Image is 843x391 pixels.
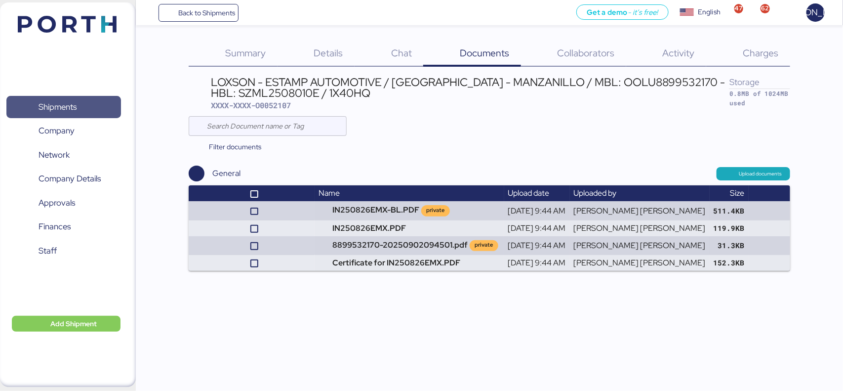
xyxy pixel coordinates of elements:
td: [DATE] 9:44 AM [504,236,570,255]
span: Activity [663,46,695,59]
span: Company [39,124,75,138]
button: Upload documents [717,167,790,180]
td: [PERSON_NAME] [PERSON_NAME] [570,236,710,255]
div: private [427,206,445,215]
td: [PERSON_NAME] [PERSON_NAME] [570,220,710,236]
span: Name [319,188,340,198]
a: Network [6,144,121,167]
span: Finances [39,219,71,234]
a: Company [6,120,121,142]
span: Charges [743,46,778,59]
button: Menu [142,4,159,21]
span: Size [730,188,745,198]
span: Summary [225,46,266,59]
td: [DATE] 9:44 AM [504,220,570,236]
span: Shipments [39,100,77,114]
td: [DATE] 9:44 AM [504,255,570,271]
input: Search Document name or Tag [207,116,341,136]
td: 31.3KB [710,236,749,255]
td: 8899532170-20250902094501.pdf [315,236,504,255]
td: IN250826EMX-BL.PDF [315,201,504,220]
a: Finances [6,216,121,238]
span: Add Shipment [50,318,97,330]
span: Upload date [508,188,550,198]
a: Back to Shipments [159,4,239,22]
span: Chat [391,46,412,59]
span: Details [314,46,343,59]
div: 0.8MB of 1024MB used [729,89,790,108]
td: Certificate for IN250826EMX.PDF [315,255,504,271]
td: IN250826EMX.PDF [315,220,504,236]
span: Filter documents [209,141,261,153]
div: English [698,7,721,17]
span: Company Details [39,172,101,186]
span: Storage [729,76,760,87]
div: General [212,168,241,179]
span: Network [39,148,70,162]
button: Add Shipment [12,316,120,332]
td: 152.3KB [710,255,749,271]
a: Shipments [6,96,121,119]
span: Upload documents [739,170,782,178]
span: Approvals [39,196,75,210]
td: 511.4KB [710,201,749,220]
span: Uploaded by [574,188,617,198]
a: Staff [6,240,121,262]
div: private [475,241,493,249]
button: Filter documents [189,138,269,156]
span: Staff [39,244,57,258]
td: [PERSON_NAME] [PERSON_NAME] [570,255,710,271]
a: Approvals [6,192,121,215]
td: 119.9KB [710,220,749,236]
div: LOXSON - ESTAMP AUTOMOTIVE / [GEOGRAPHIC_DATA] - MANZANILLO / MBL: OOLU8899532170 - HBL: SZML2508... [211,77,729,99]
td: [PERSON_NAME] [PERSON_NAME] [570,201,710,220]
span: Collaborators [558,46,615,59]
td: [DATE] 9:44 AM [504,201,570,220]
span: XXXX-XXXX-O0052107 [211,100,291,110]
span: Documents [460,46,509,59]
a: Company Details [6,168,121,190]
span: Back to Shipments [178,7,235,19]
